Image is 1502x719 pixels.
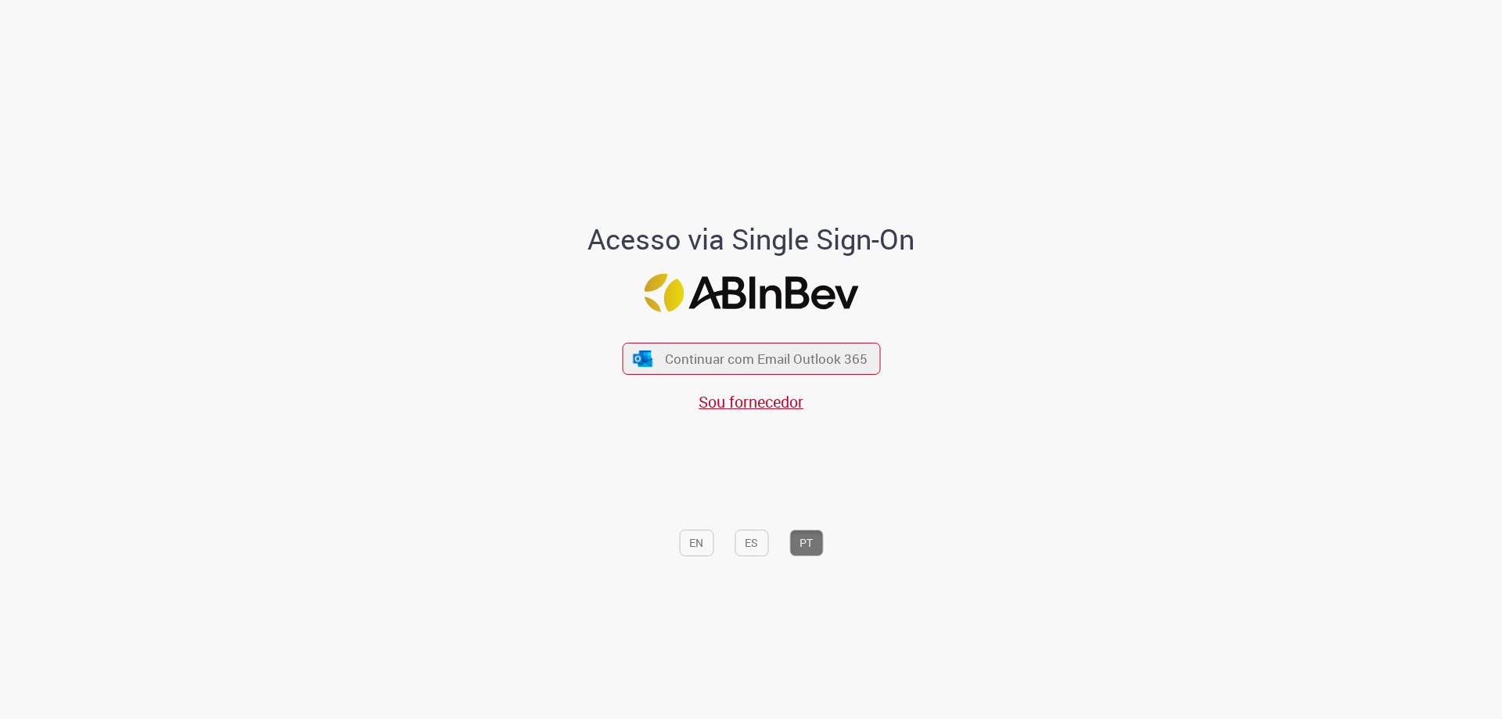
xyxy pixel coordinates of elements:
a: Sou fornecedor [699,391,803,412]
h1: Acesso via Single Sign-On [534,224,968,255]
img: ícone Azure/Microsoft 360 [632,351,654,367]
span: Continuar com Email Outlook 365 [665,350,868,368]
button: ícone Azure/Microsoft 360 Continuar com Email Outlook 365 [622,343,880,375]
button: ES [735,530,768,556]
img: Logo ABInBev [644,274,858,312]
button: EN [679,530,713,556]
button: PT [789,530,823,556]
